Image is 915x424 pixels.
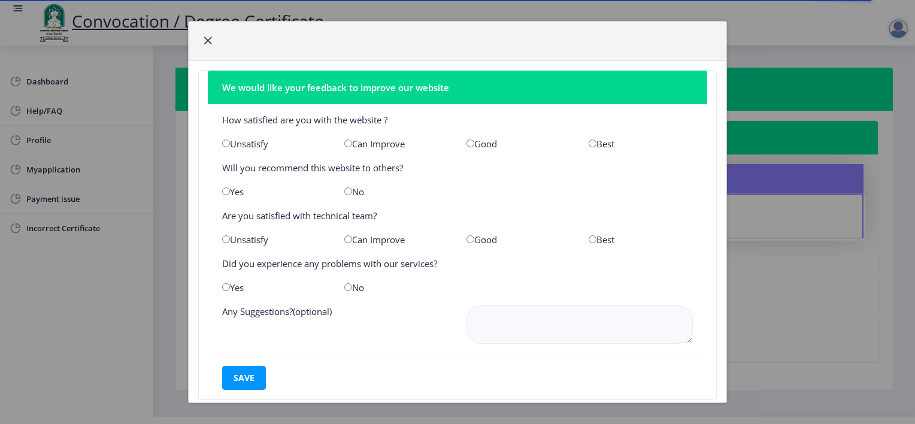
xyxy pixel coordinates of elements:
[335,234,457,246] div: Can Improve
[208,71,707,104] nb-card-header: We would like your feedback to improve our website
[335,281,457,293] div: No
[213,258,702,269] div: Did you experience any problems with our services?
[580,234,702,246] div: Best
[213,114,702,126] div: How satisfied are you with the website ?
[457,234,580,246] div: Good
[213,186,335,198] div: Yes
[580,138,702,150] div: Best
[213,162,702,174] div: Will you recommend this website to others?
[222,366,266,390] button: save
[335,138,457,150] div: Can Improve
[335,186,457,198] div: No
[457,138,580,150] div: Good
[213,138,335,150] div: Unsatisfy
[213,210,702,222] div: Are you satisfied with technical team?
[213,234,335,246] div: Unsatisfy
[213,281,335,293] div: Yes
[213,305,457,346] div: Any Suggestions?(optional)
